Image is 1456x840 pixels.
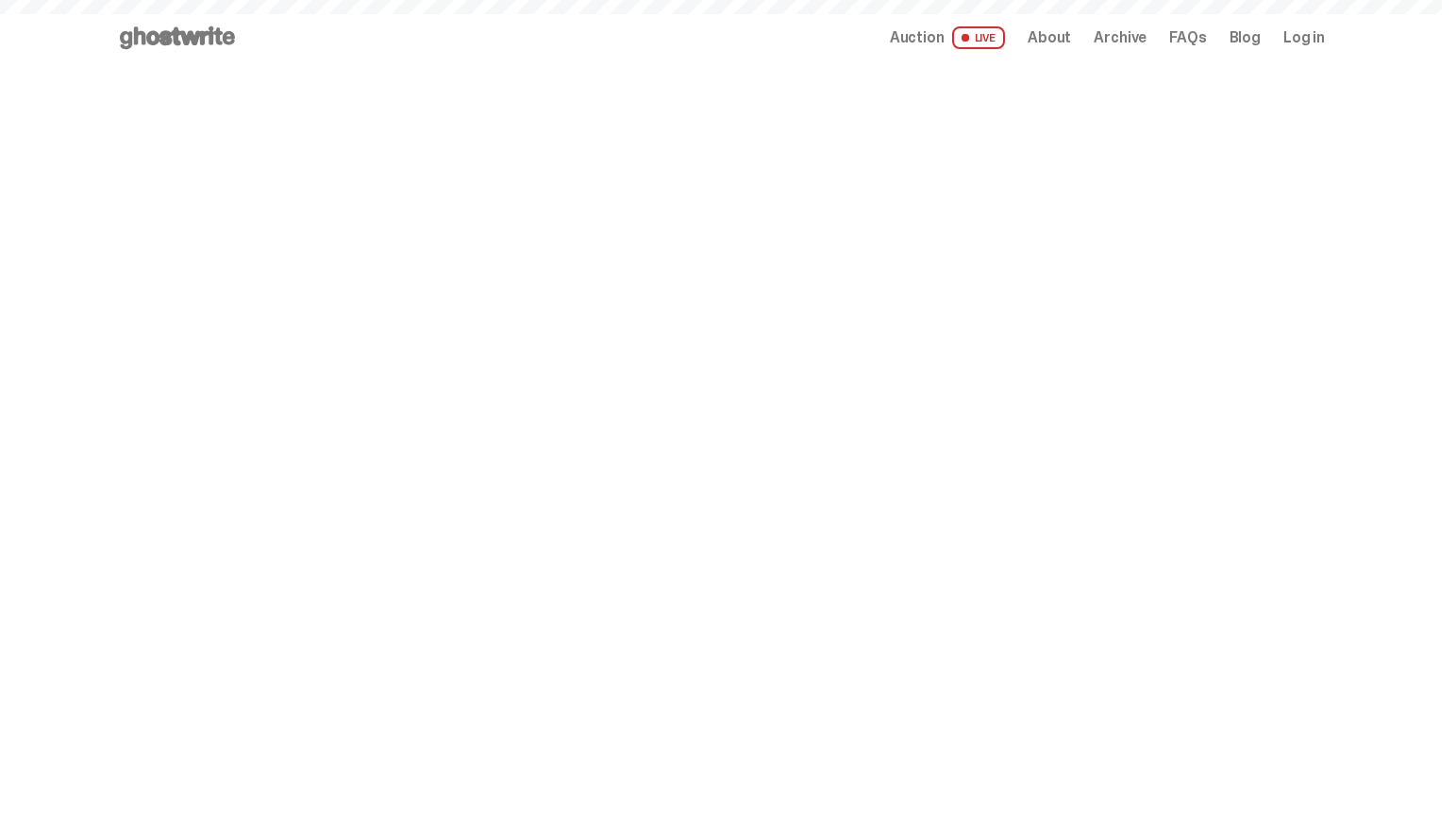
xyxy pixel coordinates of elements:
[952,26,1006,49] span: LIVE
[1028,30,1071,45] a: About
[1094,30,1146,45] a: Archive
[890,30,945,45] span: Auction
[1169,30,1206,45] a: FAQs
[1230,30,1261,45] a: Blog
[1283,30,1325,45] a: Log in
[890,26,1005,49] a: Auction LIVE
